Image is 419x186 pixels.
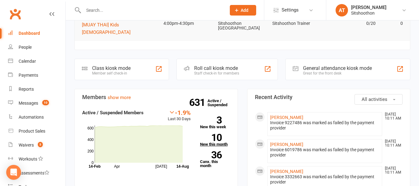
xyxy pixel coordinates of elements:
[42,100,49,105] span: 10
[382,166,402,175] time: [DATE] 10:11 AM
[8,54,65,68] a: Calendar
[82,110,144,116] strong: Active / Suspended Members
[8,96,65,110] a: Messages 10
[270,115,303,120] a: [PERSON_NAME]
[362,97,387,102] span: All activities
[19,115,44,120] div: Automations
[8,166,65,180] a: Assessments
[8,152,65,166] a: Workouts
[270,16,324,31] td: Sitshoothon Trainer
[82,6,222,15] input: Search...
[19,87,34,92] div: Reports
[108,95,131,100] a: show more
[168,109,191,116] div: -1.9%
[161,16,215,31] td: 4:00pm-4:30pm
[270,174,380,185] div: Invoice 3332663 was marked as failed by the payment provider
[200,134,230,146] a: 10New this month
[82,94,230,100] h3: Members
[8,124,65,138] a: Product Sales
[8,82,65,96] a: Reports
[8,26,65,40] a: Dashboard
[19,143,34,147] div: Waivers
[200,151,230,168] a: 36Canx. this month
[351,10,386,16] div: Sitshoothon
[19,73,38,78] div: Payments
[8,138,65,152] a: Waivers 5
[303,71,372,75] div: Great for the front desk
[19,31,40,36] div: Dashboard
[200,133,222,142] strong: 10
[7,6,23,22] a: Clubworx
[19,59,36,64] div: Calendar
[230,5,256,16] button: Add
[19,45,32,50] div: People
[200,150,222,160] strong: 36
[282,3,299,17] span: Settings
[8,68,65,82] a: Payments
[303,65,372,71] div: General attendance kiosk mode
[382,139,402,147] time: [DATE] 10:11 AM
[19,170,49,175] div: Assessments
[270,120,380,131] div: Invoice 9227486 was marked as failed by the payment provider
[92,71,131,75] div: Member self check-in
[6,165,21,180] div: Open Intercom Messenger
[194,65,239,71] div: Roll call kiosk mode
[92,65,131,71] div: Class kiosk mode
[168,109,191,122] div: Last 30 Days
[200,116,222,125] strong: 3
[189,98,207,107] strong: 631
[324,16,379,31] td: 0/20
[336,4,348,16] div: AT
[382,112,402,120] time: [DATE] 10:11 AM
[270,169,303,174] a: [PERSON_NAME]
[19,157,37,161] div: Workouts
[270,147,380,158] div: Invoice 6019786 was marked as failed by the payment provider
[354,94,403,105] button: All activities
[255,94,403,100] h3: Recent Activity
[270,142,303,147] a: [PERSON_NAME]
[215,16,270,36] td: Sitshoothon [GEOGRAPHIC_DATA]
[378,16,406,31] td: 0
[8,110,65,124] a: Automations
[19,101,38,106] div: Messages
[38,142,43,147] span: 5
[19,129,45,134] div: Product Sales
[194,71,239,75] div: Staff check-in for members
[207,94,235,111] a: 631Active / Suspended
[82,21,158,36] button: [MUAY THAI] Kids [DEMOGRAPHIC_DATA]
[82,22,131,35] span: [MUAY THAI] Kids [DEMOGRAPHIC_DATA]
[8,40,65,54] a: People
[351,5,386,10] div: [PERSON_NAME]
[241,8,248,13] span: Add
[200,116,230,129] a: 3New this week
